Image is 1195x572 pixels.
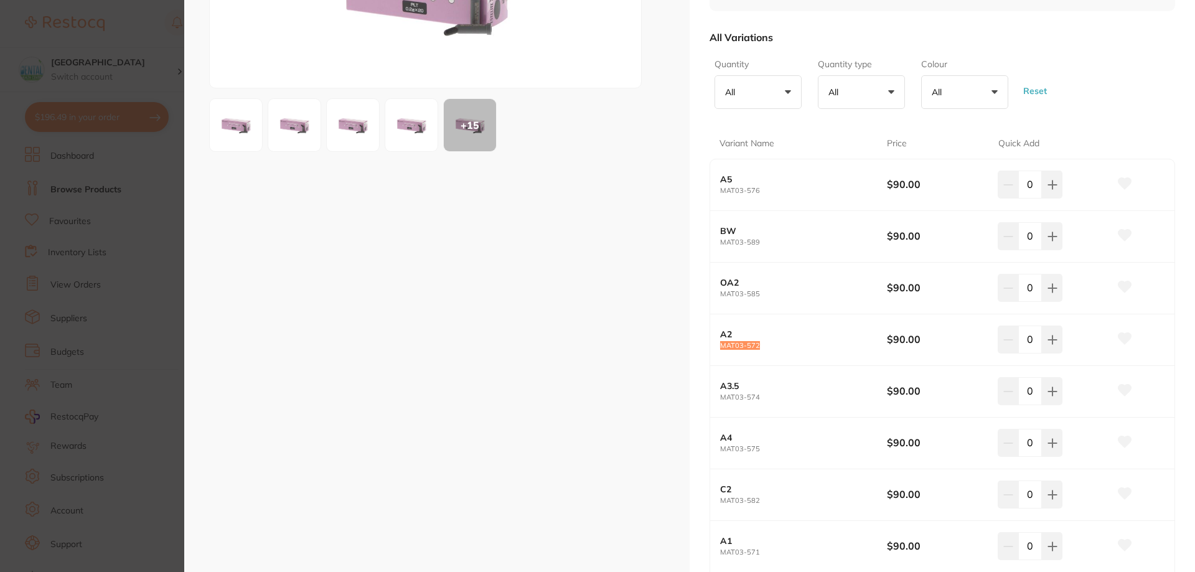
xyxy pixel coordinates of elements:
[998,138,1039,150] p: Quick Add
[720,548,887,556] small: MAT03-571
[720,238,887,246] small: MAT03-589
[720,226,870,236] b: BW
[720,329,870,339] b: A2
[720,484,870,494] b: C2
[921,59,1005,71] label: Colour
[715,59,798,71] label: Quantity
[710,31,773,44] p: All Variations
[887,281,987,294] b: $90.00
[1019,68,1051,114] button: Reset
[720,393,887,401] small: MAT03-574
[887,138,907,150] p: Price
[921,75,1008,109] button: All
[389,103,434,148] img: MDM1ODUtanBn
[818,59,901,71] label: Quantity type
[444,99,496,151] div: + 15
[887,487,987,501] b: $90.00
[720,497,887,505] small: MAT03-582
[720,290,887,298] small: MAT03-585
[330,103,375,148] img: MDM1ODktanBn
[887,229,987,243] b: $90.00
[720,536,870,546] b: A1
[720,187,887,195] small: MAT03-576
[443,98,497,152] button: +15
[720,433,870,443] b: A4
[720,278,870,288] b: OA2
[932,87,947,98] p: All
[720,174,870,184] b: A5
[720,381,870,391] b: A3.5
[725,87,740,98] p: All
[887,332,987,346] b: $90.00
[719,138,774,150] p: Variant Name
[720,445,887,453] small: MAT03-575
[828,87,843,98] p: All
[887,384,987,398] b: $90.00
[818,75,905,109] button: All
[887,436,987,449] b: $90.00
[715,75,802,109] button: All
[887,177,987,191] b: $90.00
[213,103,258,148] img: MDM1NzEtanBn
[720,342,887,350] small: MAT03-572
[887,539,987,553] b: $90.00
[272,103,317,148] img: MDM1NzYtanBn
